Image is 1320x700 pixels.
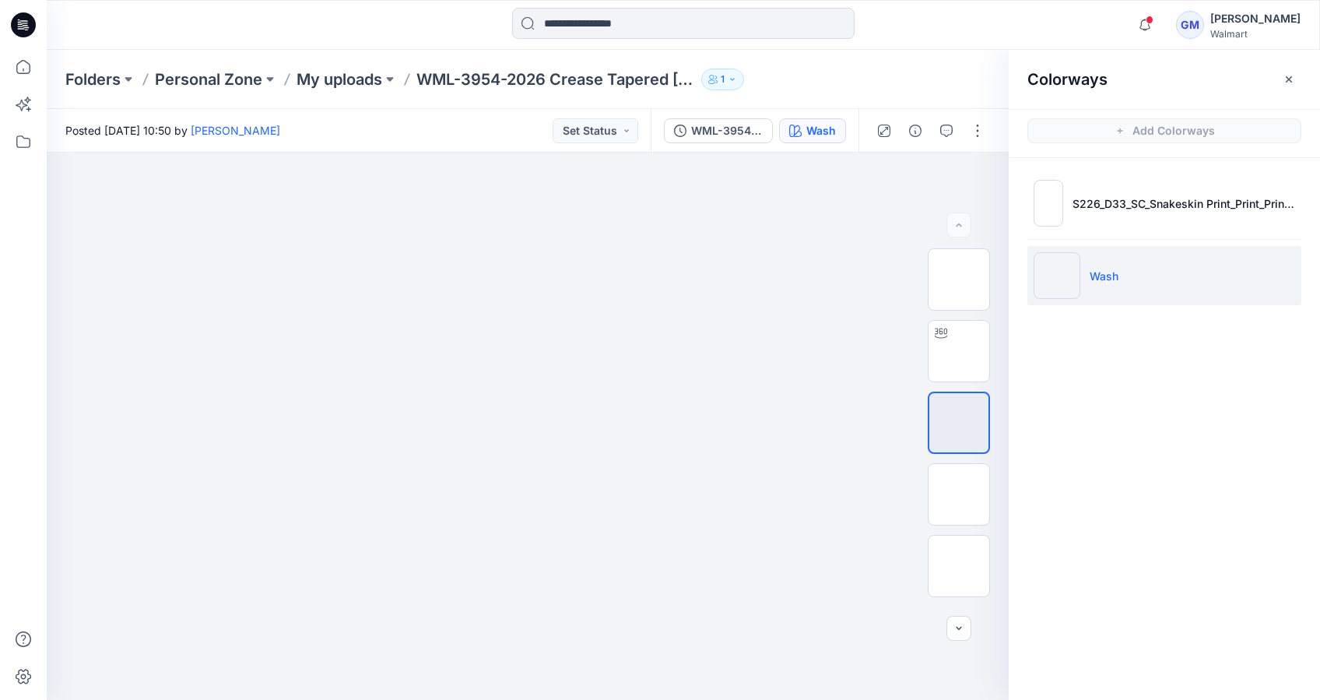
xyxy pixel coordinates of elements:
img: Wash [1034,252,1080,299]
button: 1 [701,69,744,90]
p: Wash [1090,268,1118,284]
a: Folders [65,69,121,90]
img: S226_D33_SC_Snakeskin Print_Print_Print_Cream100_G3001B_12.6in [1034,180,1063,227]
div: GM [1176,11,1204,39]
a: My uploads [297,69,382,90]
div: Walmart [1210,28,1301,40]
button: WML-3954-2026 Crease Tapered Jean0_Full Colorway [664,118,773,143]
span: Posted [DATE] 10:50 by [65,122,280,139]
button: Wash [779,118,846,143]
p: WML-3954-2026 Crease Tapered [PERSON_NAME] [416,69,695,90]
a: Personal Zone [155,69,262,90]
div: Wash [806,122,836,139]
p: S226_D33_SC_Snakeskin Print_Print_Print_Cream100_G3001B_12.6in [1072,195,1295,212]
p: 1 [721,71,725,88]
h2: Colorways [1027,70,1108,89]
a: [PERSON_NAME] [191,124,280,137]
div: WML-3954-2026 Crease Tapered Jean0_Full Colorway [691,122,763,139]
button: Details [903,118,928,143]
div: [PERSON_NAME] [1210,9,1301,28]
